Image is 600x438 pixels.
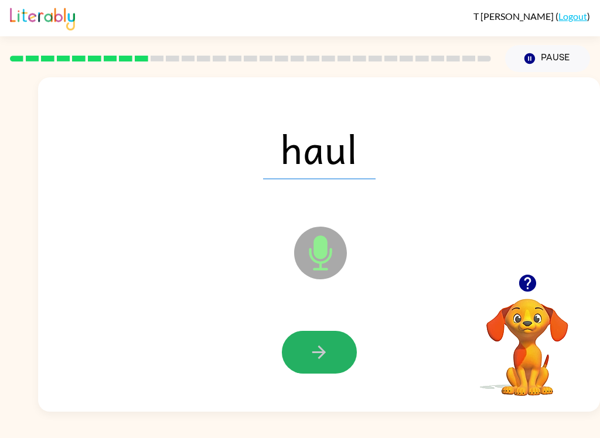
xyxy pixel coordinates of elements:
[505,45,590,72] button: Pause
[473,11,590,22] div: ( )
[473,11,555,22] span: T [PERSON_NAME]
[558,11,587,22] a: Logout
[469,280,586,398] video: Your browser must support playing .mp4 files to use Literably. Please try using another browser.
[263,118,376,179] span: haul
[10,5,75,30] img: Literably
